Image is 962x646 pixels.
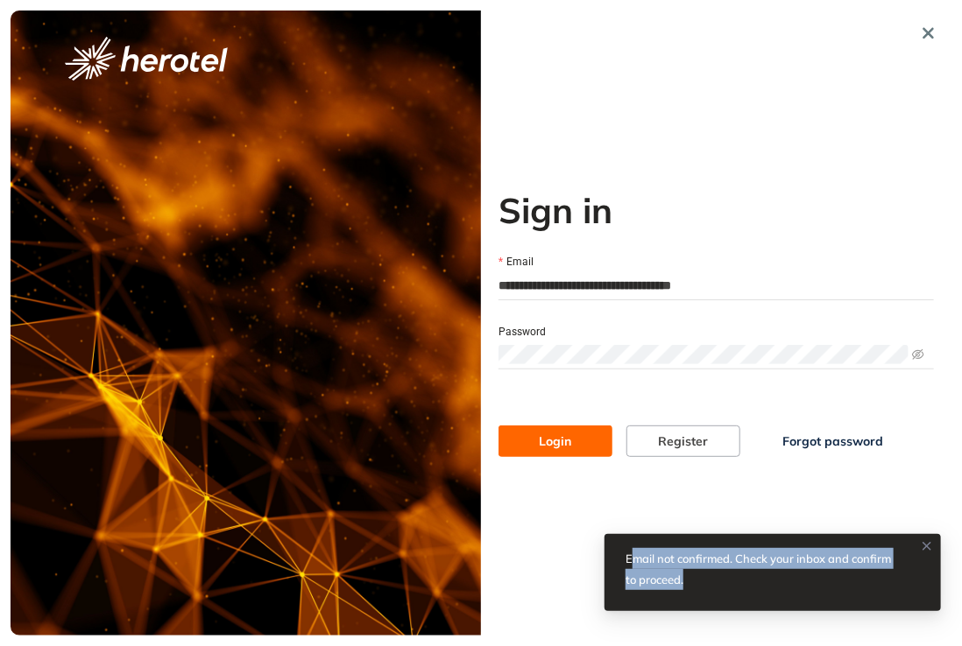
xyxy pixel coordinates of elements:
[499,189,934,231] h2: Sign in
[540,432,572,451] span: Login
[65,37,228,81] img: logo
[499,345,909,364] input: Password
[499,324,546,341] label: Password
[499,254,534,270] label: Email
[499,425,612,457] button: Login
[782,432,883,451] span: Forgot password
[499,272,934,298] input: Email
[912,348,924,361] span: eye-invisible
[37,37,256,81] button: logo
[11,11,481,635] img: cover image
[659,432,709,451] span: Register
[626,425,740,457] button: Register
[754,425,911,457] button: Forgot password
[626,548,920,590] div: Email not confirmed. Check your inbox and confirm to proceed.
